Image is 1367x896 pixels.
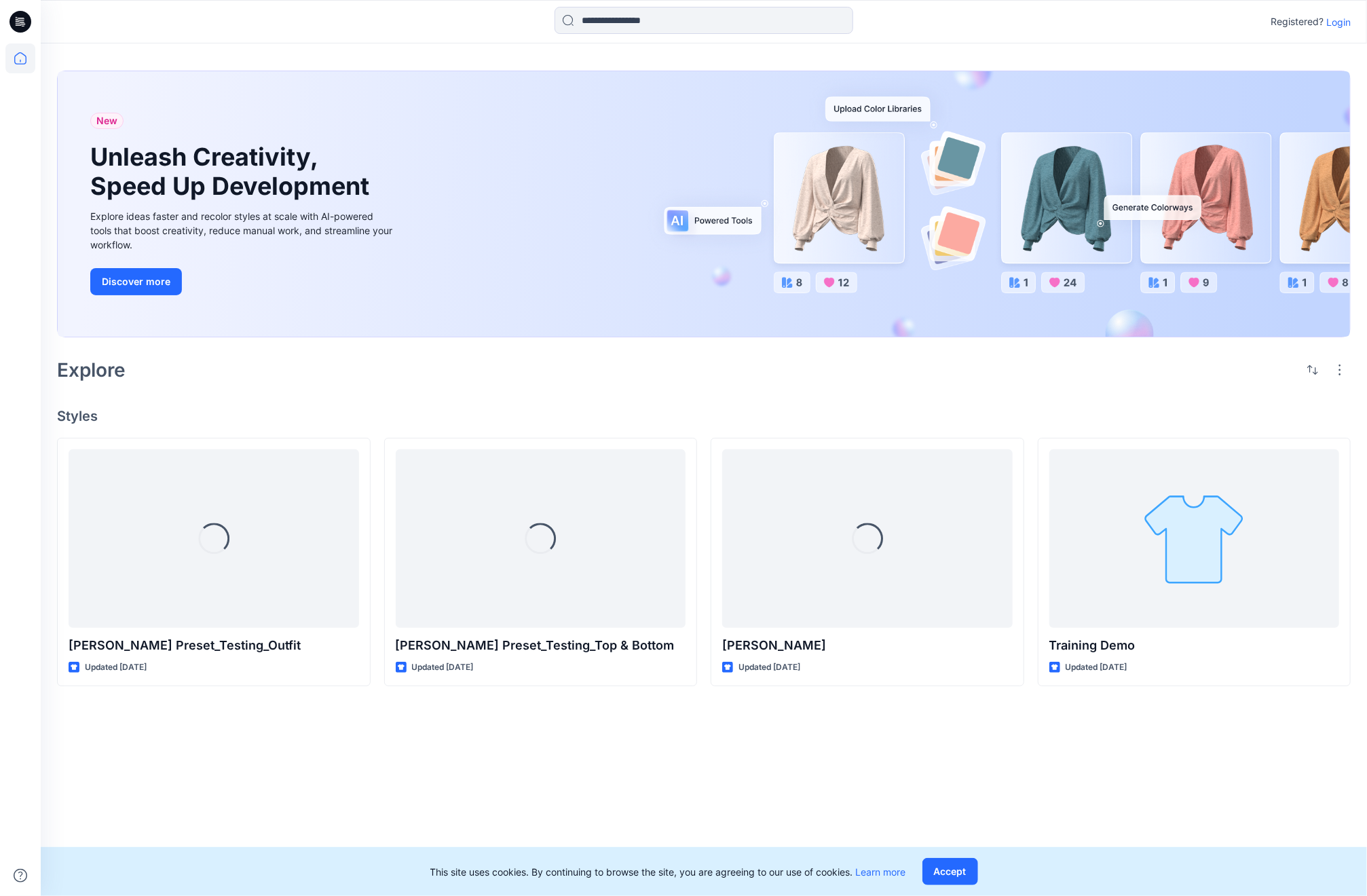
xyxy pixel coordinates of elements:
[85,660,147,675] p: Updated [DATE]
[430,865,906,879] p: This site uses cookies. By continuing to browse the site, you are agreeing to our use of cookies.
[90,143,375,201] h1: Unleash Creativity, Speed Up Development
[1049,449,1340,628] a: Training Demo
[412,660,474,675] p: Updated [DATE]
[57,408,1351,424] h4: Styles
[1066,660,1127,675] p: Updated [DATE]
[90,209,396,252] div: Explore ideas faster and recolor styles at scale with AI-powered tools that boost creativity, red...
[856,866,906,878] a: Learn more
[722,636,1013,655] p: [PERSON_NAME]
[57,359,126,381] h2: Explore
[90,268,182,295] button: Discover more
[90,268,396,295] a: Discover more
[69,636,359,655] p: [PERSON_NAME] Preset_Testing_Outfit
[1271,14,1324,30] p: Registered?
[396,636,686,655] p: [PERSON_NAME] Preset_Testing_Top & Bottom
[1049,636,1340,655] p: Training Demo
[738,660,800,675] p: Updated [DATE]
[1326,15,1351,29] p: Login
[922,858,978,885] button: Accept
[96,113,117,129] span: New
